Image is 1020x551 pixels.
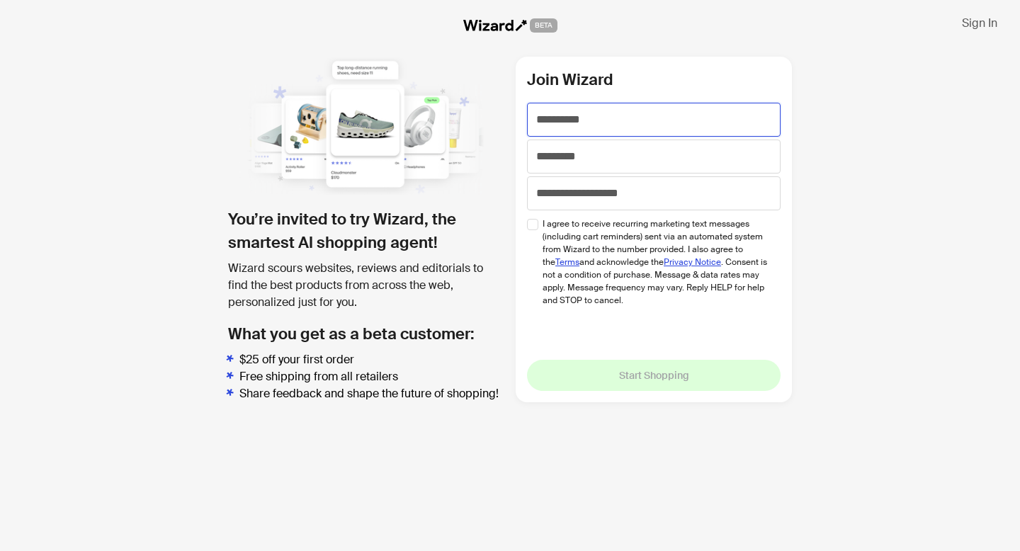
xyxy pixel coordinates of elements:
h2: What you get as a beta customer: [228,322,504,346]
h1: You’re invited to try Wizard, the smartest AI shopping agent! [228,208,504,254]
button: Sign In [951,11,1009,34]
li: Free shipping from all retailers [239,368,504,385]
span: Sign In [962,16,997,30]
button: Start Shopping [527,360,781,391]
li: $25 off your first order [239,351,504,368]
span: I agree to receive recurring marketing text messages (including cart reminders) sent via an autom... [543,217,770,307]
span: BETA [530,18,557,33]
h2: Join Wizard [527,68,781,91]
div: Wizard scours websites, reviews and editorials to find the best products from across the web, per... [228,260,504,311]
a: Privacy Notice [664,256,721,268]
a: Terms [555,256,579,268]
li: Share feedback and shape the future of shopping! [239,385,504,402]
